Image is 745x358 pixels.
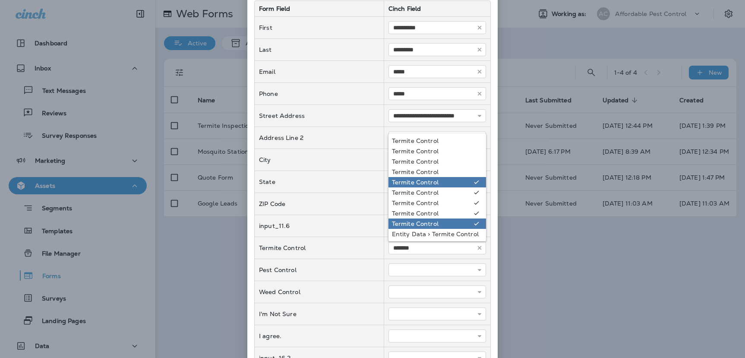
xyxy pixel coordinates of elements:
td: City [255,149,384,171]
td: Termite Control [255,237,384,259]
td: First [255,17,384,39]
td: input_11.6 [255,215,384,237]
td: Email [255,61,384,83]
td: State [255,171,384,193]
div: Termite Control [392,179,470,186]
td: ZIP Code [255,193,384,215]
td: Last [255,39,384,61]
td: I'm Not Sure [255,303,384,325]
td: Pest Control [255,259,384,281]
td: I agree. [255,325,384,347]
td: Phone [255,83,384,105]
div: Termite Control [392,189,470,196]
div: Termite Control [392,210,470,217]
th: Form Field [255,1,384,17]
div: Termite Control [392,158,483,165]
td: Street Address [255,105,384,127]
div: Termite Control [392,220,470,227]
th: Cinch Field [384,1,490,17]
div: Entity Data > Termite Control [392,231,483,238]
td: Address Line 2 [255,127,384,149]
div: Termite Control [392,200,470,206]
td: Weed Control [255,281,384,303]
div: Termite Control [392,168,483,175]
div: Termite Control [392,137,483,144]
div: Termite Control [392,148,483,155]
